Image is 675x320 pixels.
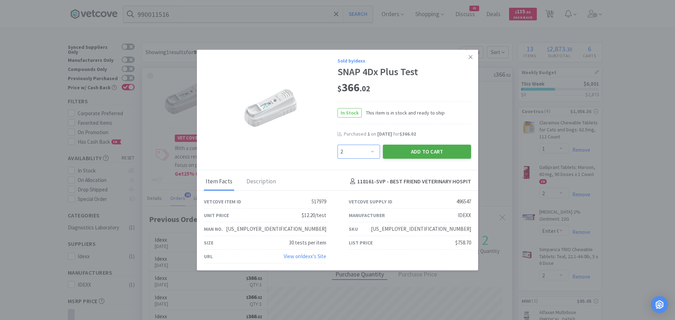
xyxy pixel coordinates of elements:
span: . 02 [360,84,370,93]
div: Vetcove Supply ID [349,197,392,205]
div: URL [204,252,213,260]
div: SNAP 4Dx Plus Test [337,66,471,78]
img: 85c0710ae080418bafc854db1d250bbe_496547.png [244,81,297,134]
div: Unit Price [204,211,229,219]
div: Open Intercom Messenger [651,296,668,313]
div: [US_EMPLOYER_IDENTIFICATION_NUMBER] [371,225,471,233]
span: In Stock [338,109,361,117]
span: $ [337,84,342,93]
button: Add to Cart [383,144,471,158]
span: [DATE] [377,131,392,137]
span: 1 [367,131,370,137]
div: $758.70 [455,239,471,247]
a: View onIdexx's Site [284,253,326,260]
div: IDEXX [458,211,471,220]
div: Purchased on for [344,131,471,138]
div: Description [245,173,278,190]
span: This item is in stock and ready to ship [362,109,445,117]
div: 496547 [456,197,471,206]
span: 366 [337,80,370,94]
div: Vetcove Item ID [204,197,241,205]
div: Sold by Idexx [337,57,471,64]
div: 30 tests per item [289,239,326,247]
div: Manufacturer [349,211,385,219]
div: List Price [349,239,373,246]
div: SKU [349,225,358,233]
div: $12.20/test [302,211,326,220]
div: 517979 [311,197,326,206]
div: Size [204,239,213,246]
span: $366.02 [399,131,416,137]
div: Item Facts [204,173,234,190]
div: [US_EMPLOYER_IDENTIFICATION_NUMBER] [226,225,326,233]
div: Man No. [204,225,223,233]
h4: 118161 - SVP - BEST FRIEND VETERINARY HOSPIT [347,177,471,186]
